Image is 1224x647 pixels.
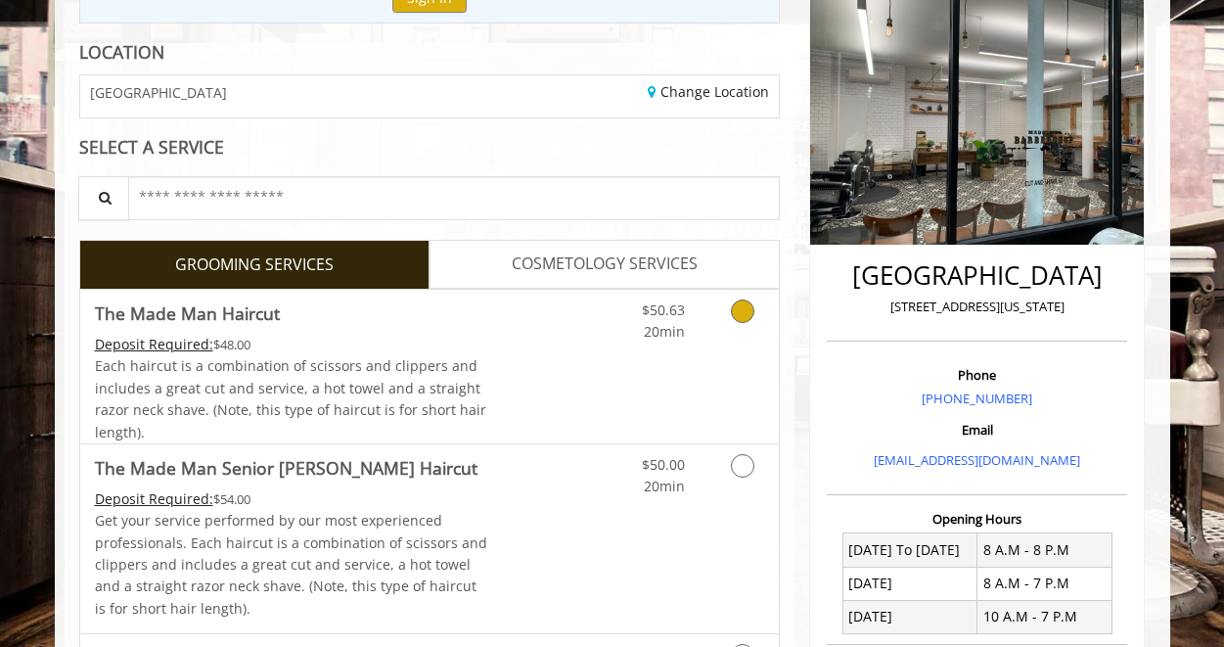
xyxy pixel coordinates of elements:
[95,334,488,355] div: $48.00
[832,261,1122,290] h2: [GEOGRAPHIC_DATA]
[95,335,213,353] span: This service needs some Advance to be paid before we block your appointment
[842,600,977,633] td: [DATE]
[832,297,1122,317] p: [STREET_ADDRESS][US_STATE]
[79,40,164,64] b: LOCATION
[90,85,227,100] span: [GEOGRAPHIC_DATA]
[842,567,977,600] td: [DATE]
[977,600,1112,633] td: 10 A.M - 7 P.M
[95,356,486,440] span: Each haircut is a combination of scissors and clippers and includes a great cut and service, a ho...
[642,300,685,319] span: $50.63
[95,488,488,510] div: $54.00
[95,489,213,508] span: This service needs some Advance to be paid before we block your appointment
[95,454,477,482] b: The Made Man Senior [PERSON_NAME] Haircut
[512,252,698,277] span: COSMETOLOGY SERVICES
[832,368,1122,382] h3: Phone
[644,322,685,341] span: 20min
[842,533,977,567] td: [DATE] To [DATE]
[832,423,1122,437] h3: Email
[977,567,1112,600] td: 8 A.M - 7 P.M
[175,253,334,278] span: GROOMING SERVICES
[648,82,769,101] a: Change Location
[642,455,685,474] span: $50.00
[644,477,685,495] span: 20min
[922,390,1032,407] a: [PHONE_NUMBER]
[827,512,1127,526] h3: Opening Hours
[95,300,280,327] b: The Made Man Haircut
[78,176,129,220] button: Service Search
[874,451,1080,469] a: [EMAIL_ADDRESS][DOMAIN_NAME]
[977,533,1112,567] td: 8 A.M - 8 P.M
[79,138,781,157] div: SELECT A SERVICE
[95,510,488,620] p: Get your service performed by our most experienced professionals. Each haircut is a combination o...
